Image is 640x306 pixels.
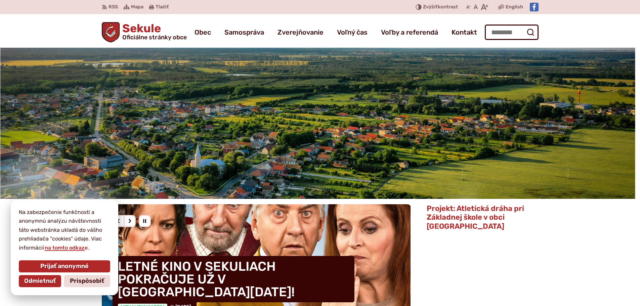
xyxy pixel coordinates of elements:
a: Obec [195,23,211,42]
div: Nasledujúci slajd [124,215,136,227]
h4: LETNÉ KINO V SEKULIACH POKRAČUJE UŽ V [GEOGRAPHIC_DATA][DATE]! [113,256,354,302]
button: Odmietnuť [19,275,61,287]
a: na tomto odkaze [44,245,88,251]
button: Prijať anonymné [19,260,110,272]
span: Mapa [131,3,143,11]
a: Voľný čas [337,23,368,42]
a: English [504,3,524,11]
button: Prispôsobiť [64,275,110,287]
span: kontrast [423,4,458,10]
h1: Sekule [120,23,187,40]
span: Oficiálne stránky obce [122,34,187,40]
span: English [506,3,523,11]
span: Prijať anonymné [40,263,89,270]
a: Voľby a referendá [381,23,438,42]
span: RSS [109,3,118,11]
div: Pozastaviť pohyb slajdera [139,215,151,227]
span: Projekt: Atletická dráha pri Základnej škole v obci [GEOGRAPHIC_DATA] [427,204,524,231]
p: Na zabezpečenie funkčnosti a anonymnú analýzu návštevnosti táto webstránka ukladá do vášho prehli... [19,208,110,252]
img: Prejsť na domovskú stránku [102,22,120,42]
a: Kontakt [452,23,477,42]
span: Odmietnuť [24,277,56,285]
a: Zverejňovanie [278,23,324,42]
span: Prispôsobiť [70,277,104,285]
a: Samospráva [224,23,264,42]
span: Tlačiť [156,4,169,10]
a: Logo Sekule, prejsť na domovskú stránku. [102,22,187,42]
div: Predošlý slajd [113,215,125,227]
img: Prejsť na Facebook stránku [530,3,539,11]
span: Zvýšiť [423,4,438,10]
